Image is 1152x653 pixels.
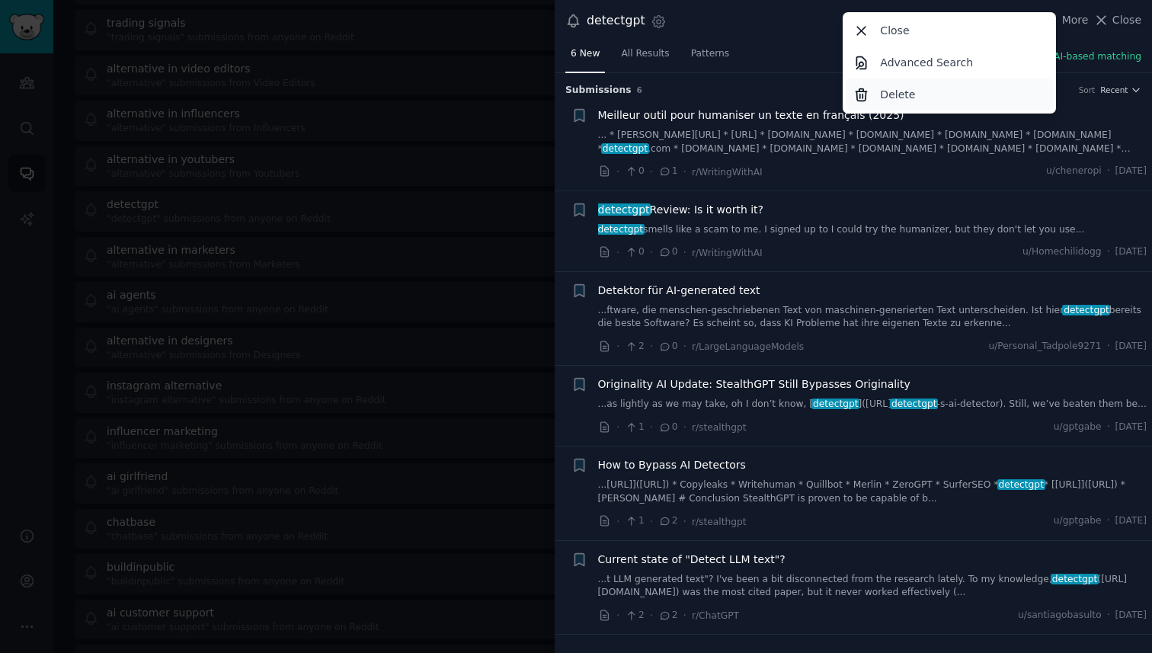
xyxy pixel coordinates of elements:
[683,514,686,530] span: ·
[598,376,910,392] a: Originality AI Update: StealthGPT Still Bypasses Originality
[1115,165,1147,178] span: [DATE]
[650,419,653,435] span: ·
[683,338,686,354] span: ·
[597,224,645,235] span: detectgpt
[598,202,764,218] a: detectgptReview: Is it worth it?
[880,87,915,103] p: Delete
[1051,574,1099,584] span: detectgpt
[658,340,677,354] span: 0
[597,203,651,216] span: detectgpt
[686,42,734,73] a: Patterns
[658,245,677,259] span: 0
[616,514,619,530] span: ·
[811,399,859,409] span: detectgpt
[683,607,686,623] span: ·
[1054,514,1102,528] span: u/gptgabe
[1093,12,1141,28] button: Close
[683,245,686,261] span: ·
[880,55,973,71] p: Advanced Search
[1100,85,1128,95] span: Recent
[637,85,642,94] span: 6
[598,202,764,218] span: Review: Is it worth it?
[625,245,644,259] span: 0
[692,341,804,352] span: r/LargeLanguageModels
[988,340,1101,354] span: u/Personal_Tadpole9271
[1107,609,1110,623] span: ·
[1107,514,1110,528] span: ·
[997,479,1045,490] span: detectgpt
[658,609,677,623] span: 2
[598,283,760,299] a: Detektor für AI-generated text
[1062,12,1089,28] span: More
[625,421,644,434] span: 1
[616,607,619,623] span: ·
[616,419,619,435] span: ·
[1115,514,1147,528] span: [DATE]
[625,514,644,528] span: 1
[571,47,600,61] span: 6 New
[1115,340,1147,354] span: [DATE]
[1054,421,1102,434] span: u/gptgabe
[601,143,649,154] span: detectgpt
[1028,50,1141,64] button: New: AI-based matching
[1046,12,1089,28] button: More
[565,42,605,73] a: 6 New
[880,23,909,39] p: Close
[692,422,747,433] span: r/stealthgpt
[1018,609,1102,623] span: u/santiagobasulto
[625,609,644,623] span: 2
[598,552,786,568] a: Current state of "Detect LLM text"?
[658,514,677,528] span: 2
[625,340,644,354] span: 2
[692,517,747,527] span: r/stealthgpt
[650,245,653,261] span: ·
[1107,245,1110,259] span: ·
[650,514,653,530] span: ·
[616,245,619,261] span: ·
[691,47,729,61] span: Patterns
[846,46,1054,78] a: Advanced Search
[683,419,686,435] span: ·
[598,573,1147,600] a: ...t LLM generated text"? I've been a bit disconnected from the research lately. To my knowledge,...
[1112,12,1141,28] span: Close
[621,47,669,61] span: All Results
[650,607,653,623] span: ·
[598,398,1147,411] a: ...as lightly as we may take, oh I don’t know, [detectgpt]([URL]detectgpt-s-ai-detector). Still, ...
[616,338,619,354] span: ·
[587,11,645,30] div: detectgpt
[1100,85,1141,95] button: Recent
[1022,245,1102,259] span: u/Homechilidogg
[625,165,644,178] span: 0
[1079,85,1096,95] div: Sort
[650,338,653,354] span: ·
[598,223,1147,237] a: detectgptsmells like a scam to me. I signed up to I could try the humanizer, but they don't let y...
[1115,609,1147,623] span: [DATE]
[658,421,677,434] span: 0
[565,84,632,98] span: Submission s
[598,479,1147,505] a: ...[URL]]([URL]) * Copyleaks * Writehuman * Quillbot * Merlin * ZeroGPT * SurferSEO *detectgpt* [...
[1107,421,1110,434] span: ·
[890,399,938,409] span: detectgpt
[1062,305,1110,315] span: detectgpt
[1107,165,1110,178] span: ·
[692,248,763,258] span: r/WritingWithAI
[616,164,619,180] span: ·
[692,167,763,178] span: r/WritingWithAI
[692,610,739,621] span: r/ChatGPT
[598,457,746,473] a: How to Bypass AI Detectors
[658,165,677,178] span: 1
[683,164,686,180] span: ·
[1046,165,1102,178] span: u/cheneropi
[1115,421,1147,434] span: [DATE]
[1115,245,1147,259] span: [DATE]
[598,107,904,123] a: Meilleur outil pour humaniser un texte en français (2025)
[598,304,1147,331] a: ...ftware, die menschen-geschriebenen Text von maschinen-generierten Text unterscheiden. Ist hier...
[650,164,653,180] span: ·
[598,129,1147,155] a: ... * [PERSON_NAME][URL] * [URL] * [DOMAIN_NAME] * [DOMAIN_NAME] * [DOMAIN_NAME] * [DOMAIN_NAME] ...
[1107,340,1110,354] span: ·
